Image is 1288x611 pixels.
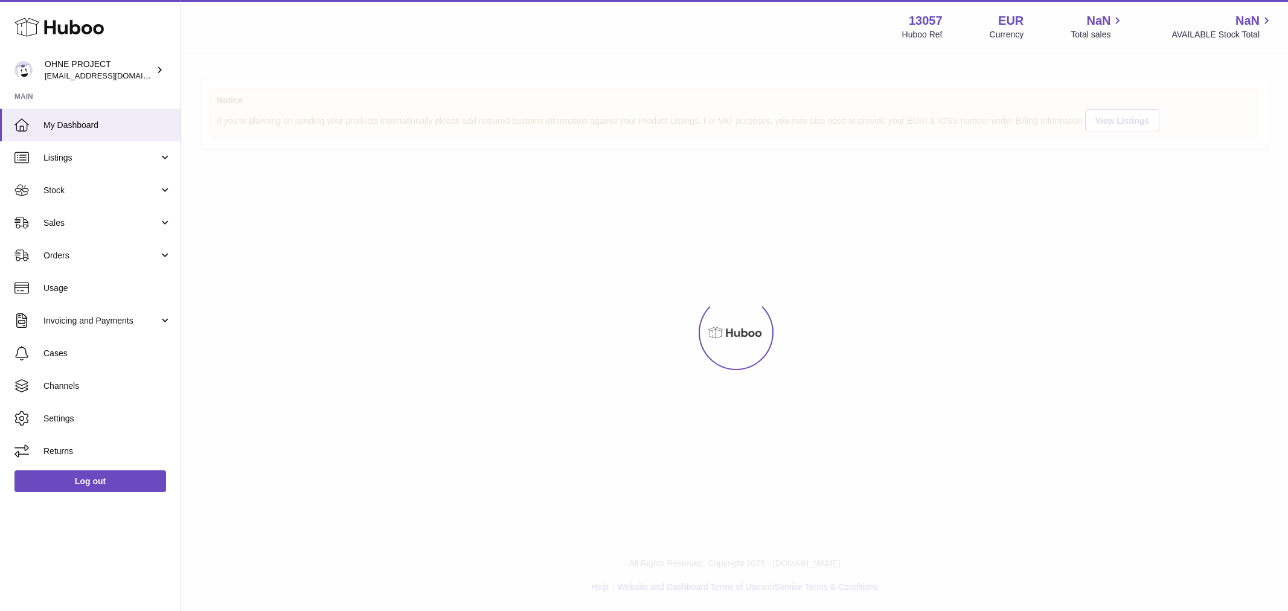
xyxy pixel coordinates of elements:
span: Orders [43,250,159,261]
span: Channels [43,380,171,392]
span: Sales [43,217,159,229]
span: Listings [43,152,159,164]
div: Huboo Ref [902,29,943,40]
div: Currency [990,29,1024,40]
span: Invoicing and Payments [43,315,159,327]
span: AVAILABLE Stock Total [1171,29,1274,40]
a: NaN AVAILABLE Stock Total [1171,13,1274,40]
span: Stock [43,185,159,196]
strong: 13057 [909,13,943,29]
span: My Dashboard [43,120,171,131]
span: Returns [43,446,171,457]
img: internalAdmin-13057@internal.huboo.com [14,61,33,79]
span: Usage [43,283,171,294]
span: Settings [43,413,171,424]
span: Cases [43,348,171,359]
div: OHNE PROJECT [45,59,153,82]
span: NaN [1235,13,1260,29]
span: Total sales [1071,29,1124,40]
a: Log out [14,470,166,492]
strong: EUR [998,13,1024,29]
span: NaN [1086,13,1110,29]
a: NaN Total sales [1071,13,1124,40]
span: [EMAIL_ADDRESS][DOMAIN_NAME] [45,71,178,80]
